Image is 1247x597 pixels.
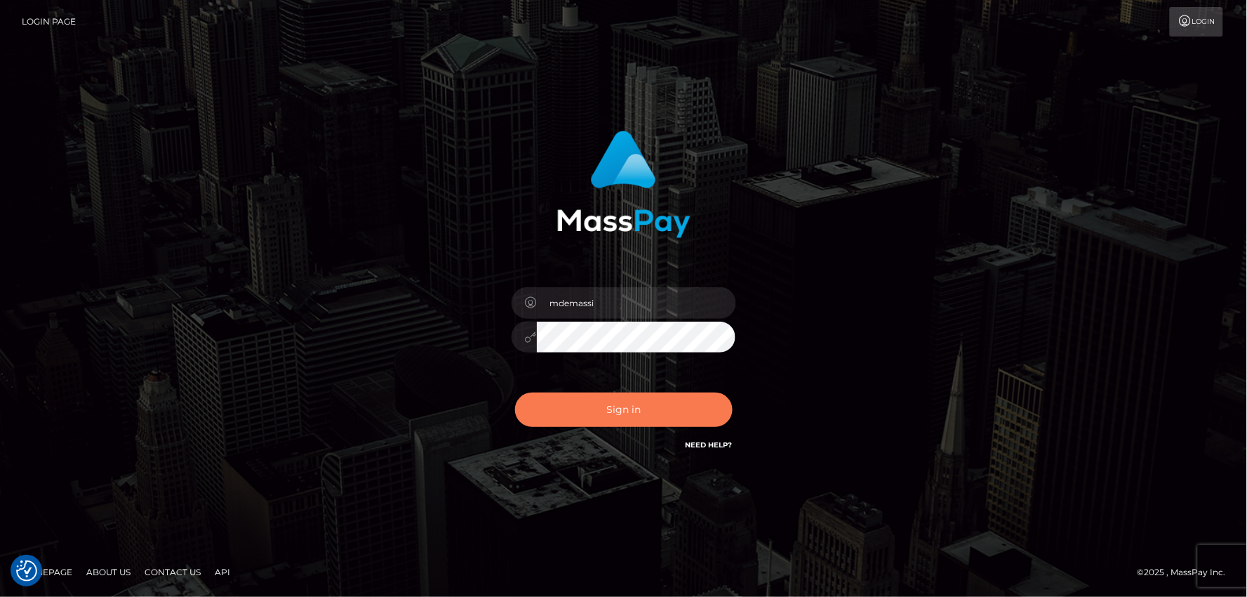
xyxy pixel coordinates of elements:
a: Login Page [22,7,76,37]
button: Sign in [515,393,733,427]
a: Contact Us [139,561,206,583]
a: Homepage [15,561,78,583]
img: Revisit consent button [16,560,37,582]
a: Login [1170,7,1223,37]
button: Consent Preferences [16,560,37,582]
input: Username... [537,287,736,319]
div: © 2025 , MassPay Inc. [1138,565,1236,580]
img: MassPay Login [557,131,691,238]
a: About Us [81,561,136,583]
a: API [209,561,236,583]
a: Need Help? [686,440,733,450]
